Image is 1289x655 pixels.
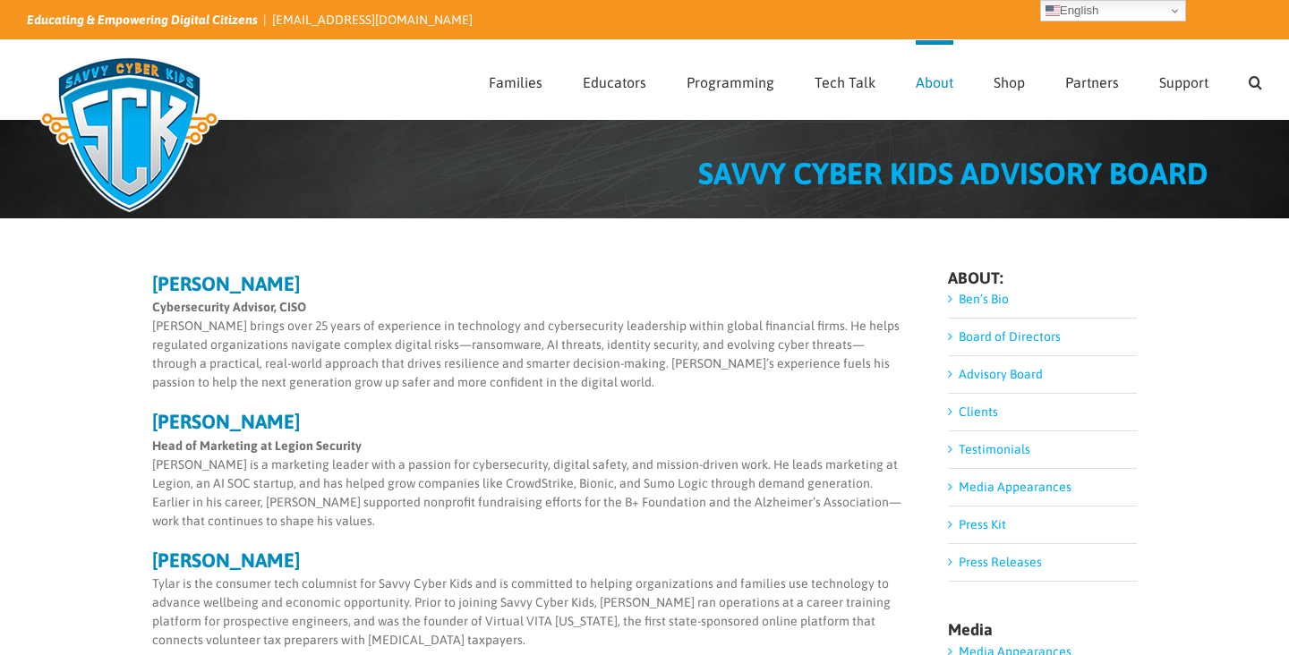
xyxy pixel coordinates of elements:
[152,410,300,433] strong: [PERSON_NAME]
[152,438,362,453] strong: Head of Marketing at Legion Security
[959,442,1030,456] a: Testimonials
[1159,75,1208,89] span: Support
[698,156,1208,191] span: SAVVY CYBER KIDS ADVISORY BOARD
[815,40,875,119] a: Tech Talk
[489,75,542,89] span: Families
[959,480,1071,494] a: Media Appearances
[27,13,258,27] i: Educating & Empowering Digital Citizens
[994,40,1025,119] a: Shop
[916,40,953,119] a: About
[1046,4,1060,18] img: en
[272,13,473,27] a: [EMAIL_ADDRESS][DOMAIN_NAME]
[583,75,646,89] span: Educators
[1065,40,1119,119] a: Partners
[152,437,909,531] p: [PERSON_NAME] is a marketing leader with a passion for cybersecurity, digital safety, and mission...
[948,270,1137,286] h4: ABOUT:
[959,404,998,419] a: Clients
[959,329,1061,344] a: Board of Directors
[152,298,909,392] p: [PERSON_NAME] brings over 25 years of experience in technology and cybersecurity leadership withi...
[27,45,232,224] img: Savvy Cyber Kids Logo
[994,75,1025,89] span: Shop
[959,367,1043,381] a: Advisory Board
[959,517,1006,532] a: Press Kit
[959,292,1009,306] a: Ben’s Bio
[1159,40,1208,119] a: Support
[489,40,542,119] a: Families
[583,40,646,119] a: Educators
[152,549,300,572] strong: [PERSON_NAME]
[916,75,953,89] span: About
[152,574,909,650] p: Tylar is the consumer tech columnist for Savvy Cyber Kids and is committed to helping organizatio...
[948,622,1137,638] h4: Media
[1065,75,1119,89] span: Partners
[815,75,875,89] span: Tech Talk
[152,300,306,314] strong: Cybersecurity Advisor, CISO
[1249,40,1262,119] a: Search
[687,75,774,89] span: Programming
[152,272,300,295] strong: [PERSON_NAME]
[959,555,1042,569] a: Press Releases
[489,40,1262,119] nav: Main Menu
[687,40,774,119] a: Programming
